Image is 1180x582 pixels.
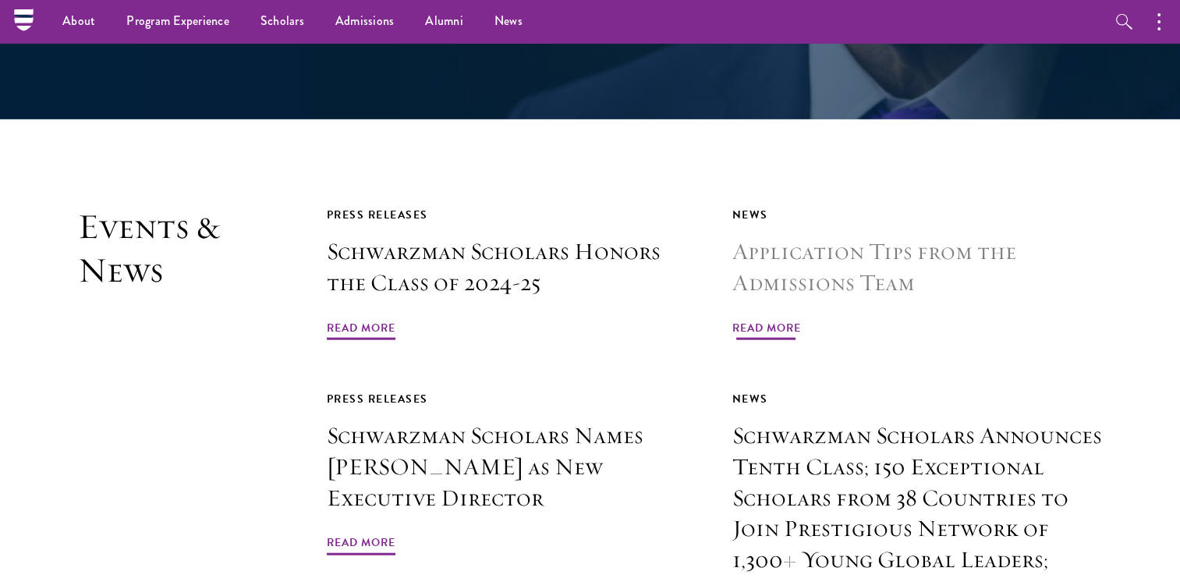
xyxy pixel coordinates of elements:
[327,205,697,225] div: Press Releases
[327,236,697,299] h3: Schwarzman Scholars Honors the Class of 2024-25
[327,205,697,342] a: Press Releases Schwarzman Scholars Honors the Class of 2024-25 Read More
[327,318,395,342] span: Read More
[732,236,1102,299] h3: Application Tips from the Admissions Team
[732,205,1102,342] a: News Application Tips from the Admissions Team Read More
[732,389,1102,409] div: News
[732,205,1102,225] div: News
[327,389,697,558] a: Press Releases Schwarzman Scholars Names [PERSON_NAME] as New Executive Director Read More
[327,533,395,557] span: Read More
[327,389,697,409] div: Press Releases
[327,421,697,514] h3: Schwarzman Scholars Names [PERSON_NAME] as New Executive Director
[732,318,800,342] span: Read More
